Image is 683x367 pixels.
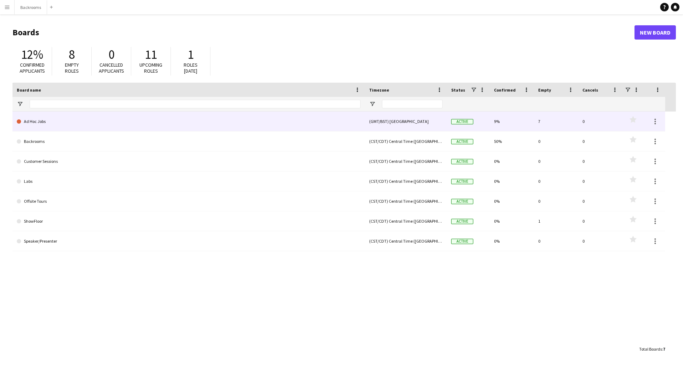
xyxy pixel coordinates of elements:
div: 0 [578,191,622,211]
span: Timezone [369,87,389,93]
div: (GMT/BST) [GEOGRAPHIC_DATA] [365,112,447,131]
div: 50% [490,131,534,151]
div: 0% [490,151,534,171]
span: Confirmed [494,87,516,93]
div: (CST/CDT) Central Time ([GEOGRAPHIC_DATA] & [GEOGRAPHIC_DATA]) [365,211,447,231]
a: Speaker/Presenter [17,231,361,251]
a: Ad Hoc Jobs [17,112,361,131]
span: Board name [17,87,41,93]
span: 1 [188,47,194,62]
span: Active [451,139,473,144]
span: Status [451,87,465,93]
span: Roles [DATE] [184,62,198,74]
a: Customer Sessions [17,151,361,171]
a: Labs [17,171,361,191]
button: Backrooms [15,0,47,14]
div: 0% [490,171,534,191]
div: 7 [534,112,578,131]
span: Confirmed applicants [20,62,45,74]
div: 0 [534,151,578,171]
div: 1 [534,211,578,231]
a: New Board [634,25,676,40]
div: 0 [534,231,578,251]
span: 7 [663,346,665,352]
div: : [639,342,665,356]
span: Upcoming roles [139,62,162,74]
input: Timezone Filter Input [382,100,443,108]
span: Empty [538,87,551,93]
div: (CST/CDT) Central Time ([GEOGRAPHIC_DATA] & [GEOGRAPHIC_DATA]) [365,151,447,171]
a: Backrooms [17,131,361,151]
div: (CST/CDT) Central Time ([GEOGRAPHIC_DATA] & [GEOGRAPHIC_DATA]) [365,191,447,211]
span: 0 [108,47,114,62]
span: Total Boards [639,346,662,352]
button: Open Filter Menu [17,101,23,107]
span: Active [451,199,473,204]
input: Board name Filter Input [30,100,361,108]
a: Offsite Tours [17,191,361,211]
div: 0 [534,191,578,211]
div: 0% [490,211,534,231]
span: 8 [69,47,75,62]
div: 0% [490,191,534,211]
a: ShowFloor [17,211,361,231]
div: 0% [490,231,534,251]
span: Active [451,179,473,184]
span: Empty roles [65,62,79,74]
div: 0 [534,131,578,151]
span: Cancels [582,87,598,93]
div: 0 [534,171,578,191]
div: 9% [490,112,534,131]
h1: Boards [12,27,634,38]
button: Open Filter Menu [369,101,376,107]
div: 0 [578,112,622,131]
span: 11 [145,47,157,62]
span: Cancelled applicants [99,62,124,74]
div: (CST/CDT) Central Time ([GEOGRAPHIC_DATA] & [GEOGRAPHIC_DATA]) [365,171,447,191]
span: Active [451,119,473,124]
div: (CST/CDT) Central Time ([GEOGRAPHIC_DATA] & [GEOGRAPHIC_DATA]) [365,231,447,251]
span: Active [451,239,473,244]
span: Active [451,159,473,164]
div: 0 [578,131,622,151]
span: Active [451,219,473,224]
div: 0 [578,211,622,231]
div: 0 [578,231,622,251]
div: 0 [578,171,622,191]
div: (CST/CDT) Central Time ([GEOGRAPHIC_DATA] & [GEOGRAPHIC_DATA]) [365,131,447,151]
span: 12% [21,47,43,62]
div: 0 [578,151,622,171]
